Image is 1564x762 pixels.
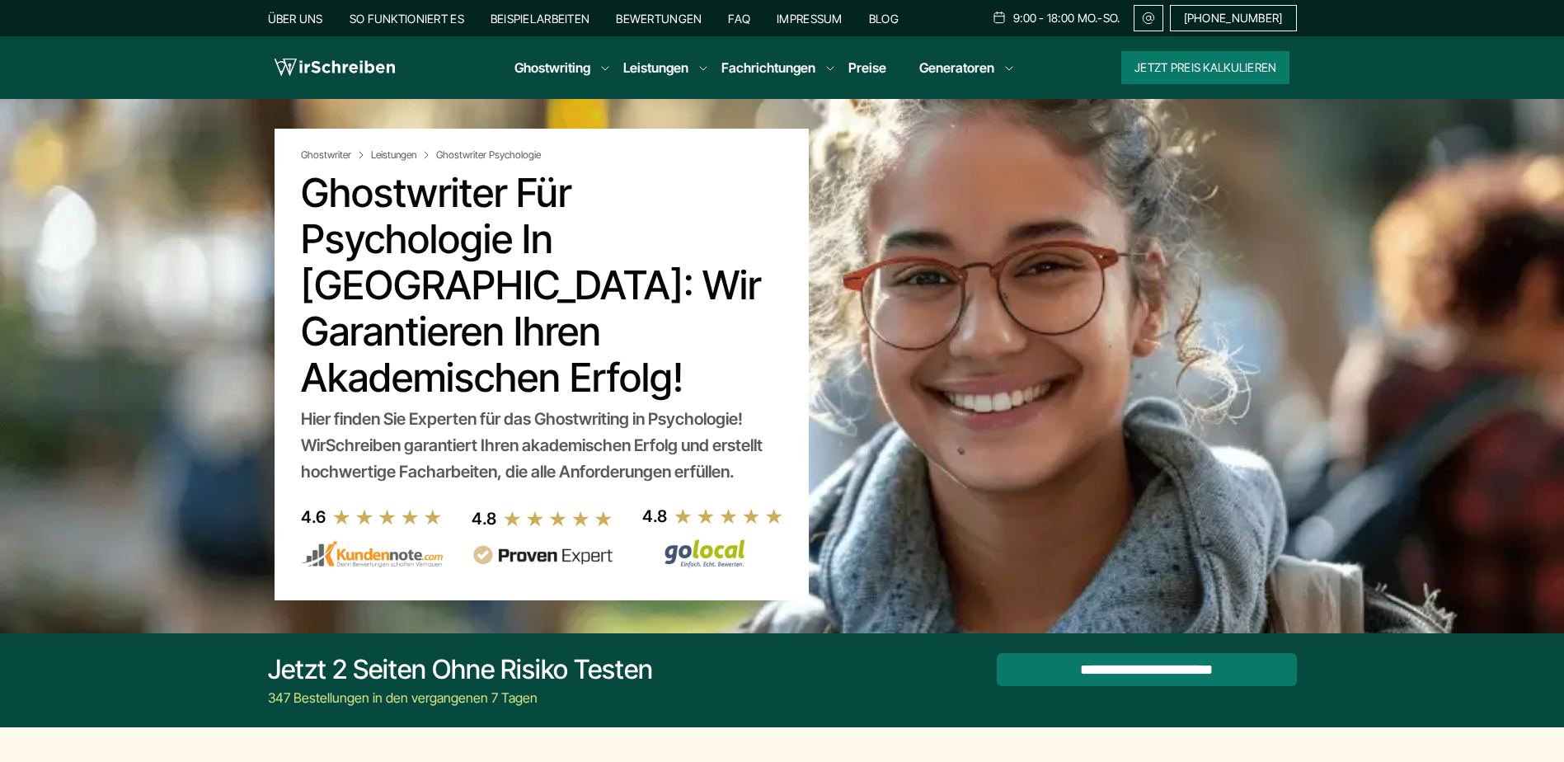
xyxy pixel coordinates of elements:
a: Über uns [268,12,323,26]
a: So funktioniert es [350,12,464,26]
img: Email [1141,12,1156,25]
img: kundennote [301,540,443,568]
a: Blog [869,12,899,26]
a: [PHONE_NUMBER] [1170,5,1297,31]
h1: Ghostwriter für Psychologie in [GEOGRAPHIC_DATA]: Wir garantieren Ihren akademischen Erfolg! [301,170,782,401]
div: 4.8 [472,506,496,532]
span: [PHONE_NUMBER] [1184,12,1283,25]
a: Generatoren [919,58,994,78]
img: stars [674,507,784,525]
img: logo wirschreiben [275,55,395,80]
a: Fachrichtungen [721,58,815,78]
a: Ghostwriter [301,148,368,162]
div: 4.8 [642,503,667,529]
a: Leistungen [623,58,688,78]
img: stars [503,510,613,528]
img: stars [332,508,443,526]
span: 9:00 - 18:00 Mo.-So. [1013,12,1120,25]
a: Bewertungen [616,12,702,26]
a: FAQ [728,12,750,26]
a: Impressum [777,12,843,26]
a: Preise [848,59,886,76]
div: Hier finden Sie Experten für das Ghostwriting in Psychologie! WirSchreiben garantiert Ihren akade... [301,406,782,485]
button: Jetzt Preis kalkulieren [1121,51,1289,84]
img: Schedule [992,11,1007,24]
img: provenexpert reviews [472,545,613,566]
div: 4.6 [301,504,326,530]
a: Ghostwriting [514,58,590,78]
a: Leistungen [371,148,433,162]
a: Beispielarbeiten [491,12,589,26]
span: Ghostwriter Psychologie [436,148,541,162]
div: 347 Bestellungen in den vergangenen 7 Tagen [268,688,653,708]
div: Jetzt 2 Seiten ohne Risiko testen [268,653,653,686]
img: Wirschreiben Bewertungen [642,539,784,568]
